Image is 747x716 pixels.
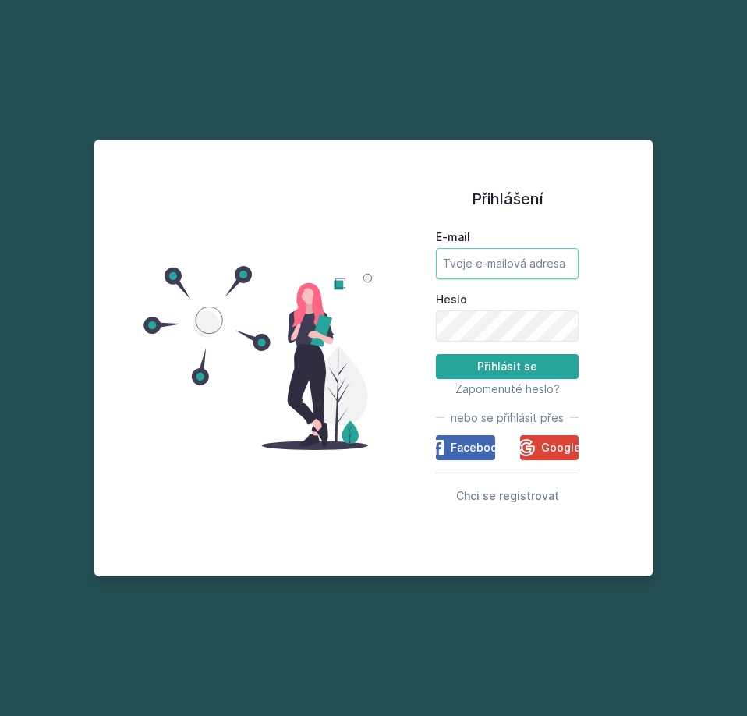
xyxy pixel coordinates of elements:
[451,440,504,455] span: Facebook
[520,435,579,460] button: Google
[541,440,581,455] span: Google
[451,410,564,426] span: nebo se přihlásit přes
[436,187,579,211] h1: Přihlášení
[456,486,559,505] button: Chci se registrovat
[436,292,579,307] label: Heslo
[436,435,495,460] button: Facebook
[436,229,579,245] label: E-mail
[456,489,559,502] span: Chci se registrovat
[455,382,560,395] span: Zapomenuté heslo?
[436,248,579,279] input: Tvoje e-mailová adresa
[436,354,579,379] button: Přihlásit se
